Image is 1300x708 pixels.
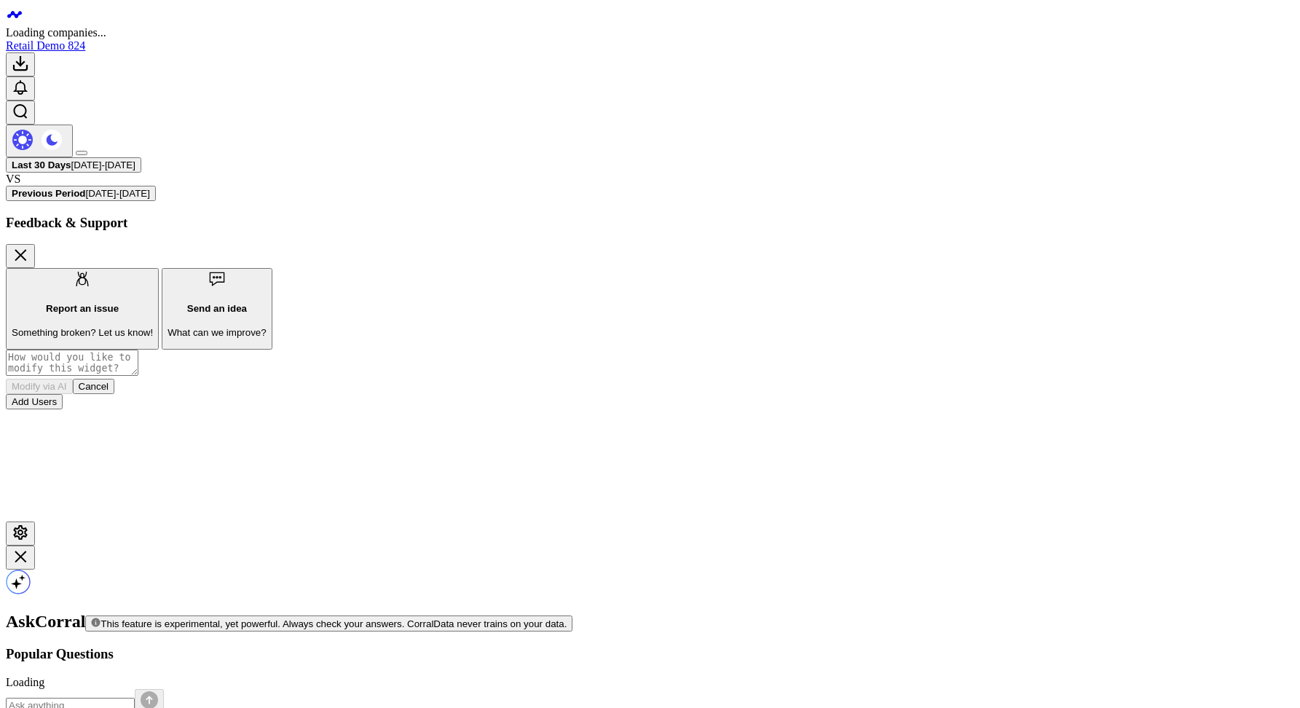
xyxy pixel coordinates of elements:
button: Open search [6,101,35,125]
button: Last 30 Days[DATE]-[DATE] [6,157,141,173]
b: Last 30 Days [12,160,71,170]
a: Retail Demo 824 [6,39,85,52]
button: Cancel [73,379,115,394]
h4: Send an idea [168,303,267,314]
h4: Report an issue [12,303,153,314]
div: VS [6,173,1294,186]
span: AskCorral [6,612,85,631]
button: Previous Period[DATE]-[DATE] [6,186,156,201]
button: This feature is experimental, yet powerful. Always check your answers. CorralData never trains on... [85,615,572,632]
span: This feature is experimental, yet powerful. Always check your answers. CorralData never trains on... [101,618,567,629]
div: Loading companies... [6,26,1294,39]
span: [DATE] - [DATE] [71,160,135,170]
p: Something broken? Let us know! [12,327,153,338]
button: Add Users [6,394,63,409]
span: [DATE] - [DATE] [85,188,149,199]
div: Loading [6,676,1294,689]
button: Send an idea What can we improve? [162,268,272,350]
h3: Popular Questions [6,646,1294,662]
p: What can we improve? [168,327,267,338]
button: Modify via AI [6,379,73,394]
b: Previous Period [12,188,85,199]
h3: Feedback & Support [6,215,1294,231]
button: Report an issue Something broken? Let us know! [6,268,159,350]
